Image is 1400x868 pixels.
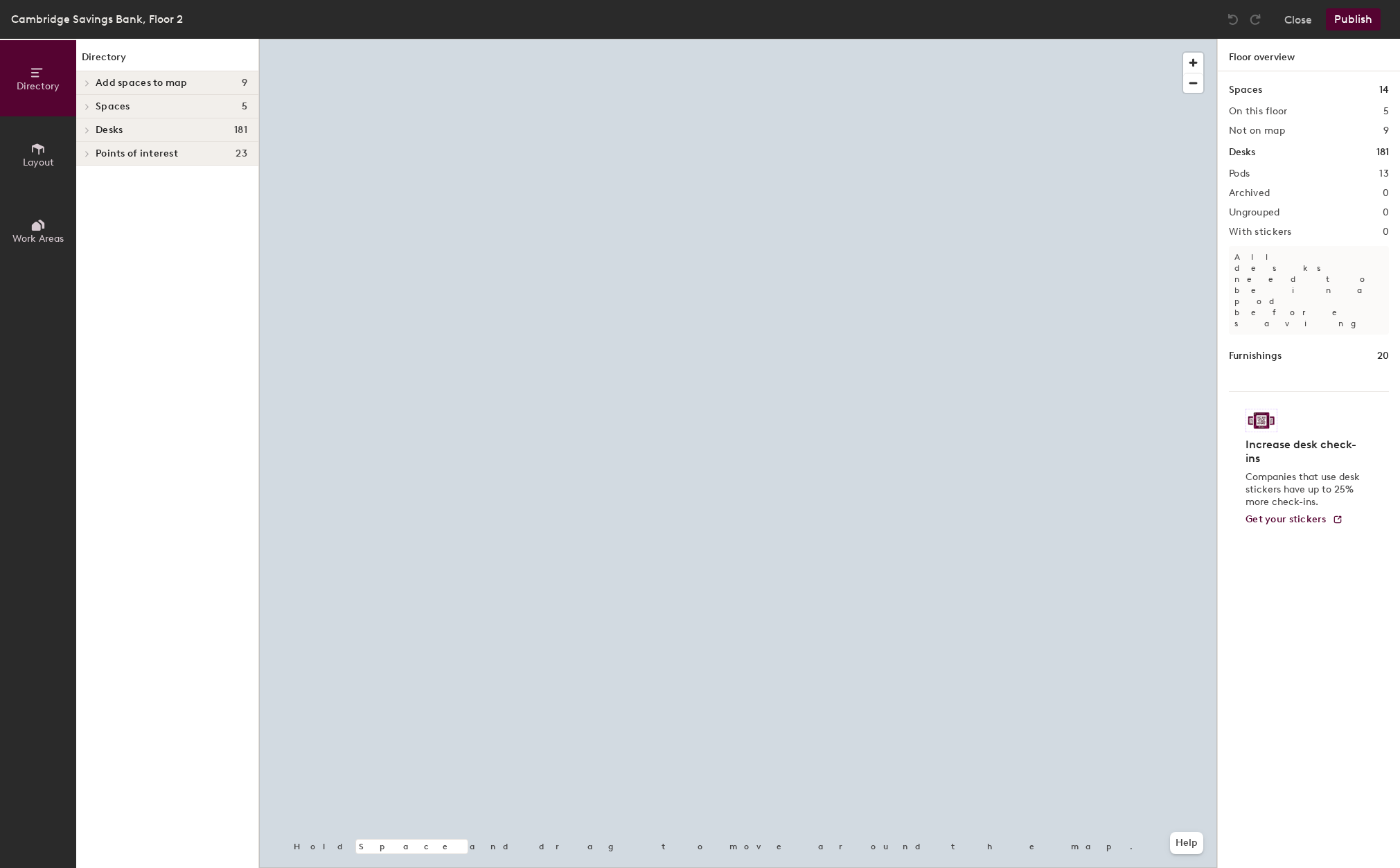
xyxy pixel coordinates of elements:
span: 181 [234,125,247,136]
button: Publish [1326,8,1381,30]
span: Directory [17,80,60,92]
h2: On this floor [1229,106,1288,117]
span: 5 [242,101,247,112]
span: Get your stickers [1246,513,1327,525]
h1: Spaces [1229,82,1262,98]
button: Close [1284,8,1312,30]
a: Get your stickers [1246,514,1343,526]
h2: Ungrouped [1229,207,1280,218]
h2: 13 [1379,168,1389,179]
h2: Pods [1229,168,1250,179]
span: 9 [242,78,247,89]
h2: With stickers [1229,227,1292,238]
img: Sticker logo [1246,409,1277,432]
span: 23 [236,148,247,159]
p: Companies that use desk stickers have up to 25% more check-ins. [1246,471,1364,508]
span: Points of interest [96,148,178,159]
span: Work Areas [12,233,64,245]
h1: 20 [1377,348,1389,364]
span: Add spaces to map [96,78,188,89]
span: Spaces [96,101,130,112]
h1: Floor overview [1218,39,1400,71]
span: Desks [96,125,123,136]
h2: 5 [1383,106,1389,117]
h2: 9 [1383,125,1389,136]
h1: Desks [1229,145,1255,160]
h4: Increase desk check-ins [1246,438,1364,466]
h2: Archived [1229,188,1270,199]
h1: 181 [1376,145,1389,160]
h1: Furnishings [1229,348,1282,364]
h2: Not on map [1229,125,1285,136]
p: All desks need to be in a pod before saving [1229,246,1389,335]
h2: 0 [1383,227,1389,238]
span: Layout [23,157,54,168]
h2: 0 [1383,188,1389,199]
div: Cambridge Savings Bank, Floor 2 [11,10,183,28]
h1: Directory [76,50,258,71]
h1: 14 [1379,82,1389,98]
img: Redo [1248,12,1262,26]
button: Help [1170,832,1203,854]
h2: 0 [1383,207,1389,218]
img: Undo [1226,12,1240,26]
